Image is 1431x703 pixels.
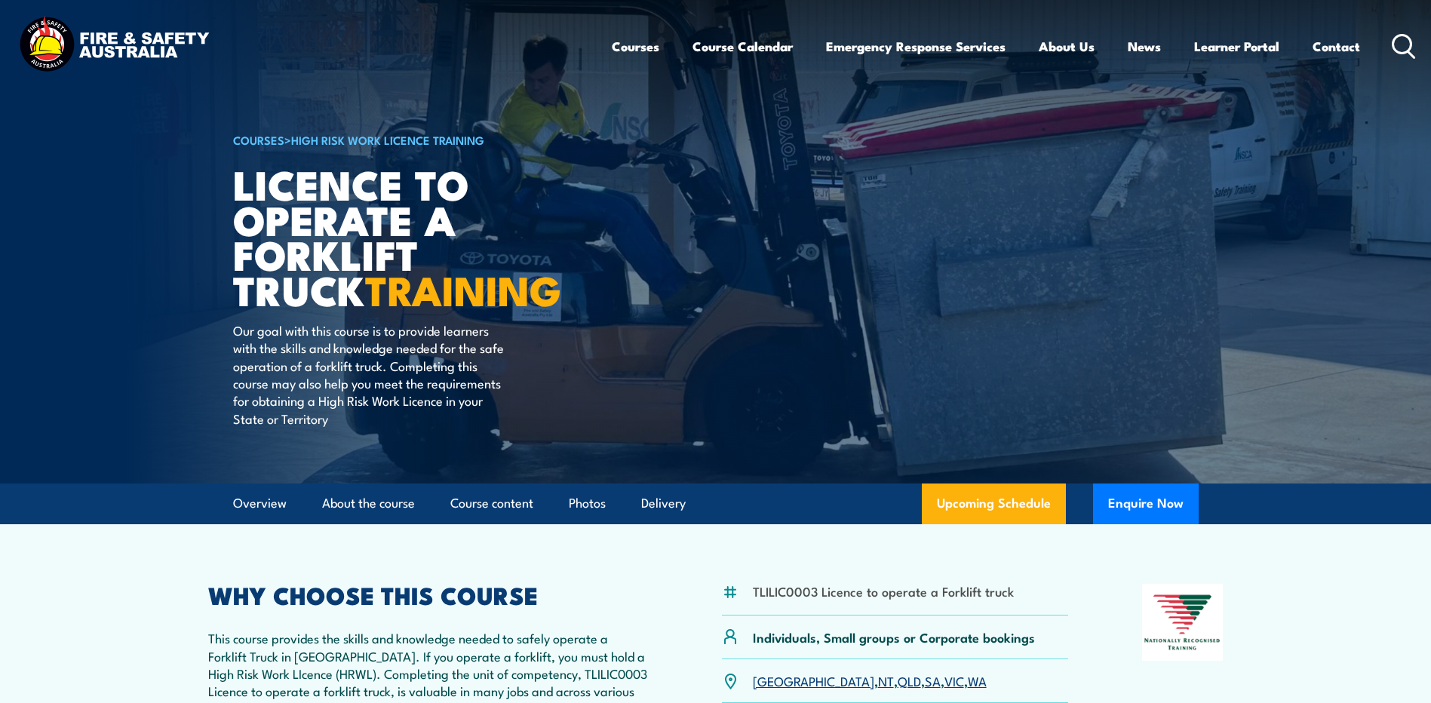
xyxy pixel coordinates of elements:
[898,671,921,689] a: QLD
[922,484,1066,524] a: Upcoming Schedule
[641,484,686,523] a: Delivery
[753,671,874,689] a: [GEOGRAPHIC_DATA]
[612,26,659,66] a: Courses
[233,321,508,427] p: Our goal with this course is to provide learners with the skills and knowledge needed for the saf...
[1142,584,1224,661] img: Nationally Recognised Training logo.
[878,671,894,689] a: NT
[322,484,415,523] a: About the course
[753,628,1035,646] p: Individuals, Small groups or Corporate bookings
[208,584,649,605] h2: WHY CHOOSE THIS COURSE
[233,166,606,307] h1: Licence to operate a forklift truck
[365,257,561,320] strong: TRAINING
[925,671,941,689] a: SA
[826,26,1006,66] a: Emergency Response Services
[450,484,533,523] a: Course content
[968,671,987,689] a: WA
[1039,26,1095,66] a: About Us
[753,672,987,689] p: , , , , ,
[753,582,1014,600] li: TLILIC0003 Licence to operate a Forklift truck
[233,130,606,149] h6: >
[1313,26,1360,66] a: Contact
[1128,26,1161,66] a: News
[1194,26,1279,66] a: Learner Portal
[1093,484,1199,524] button: Enquire Now
[291,131,484,148] a: High Risk Work Licence Training
[233,484,287,523] a: Overview
[569,484,606,523] a: Photos
[233,131,284,148] a: COURSES
[692,26,793,66] a: Course Calendar
[944,671,964,689] a: VIC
